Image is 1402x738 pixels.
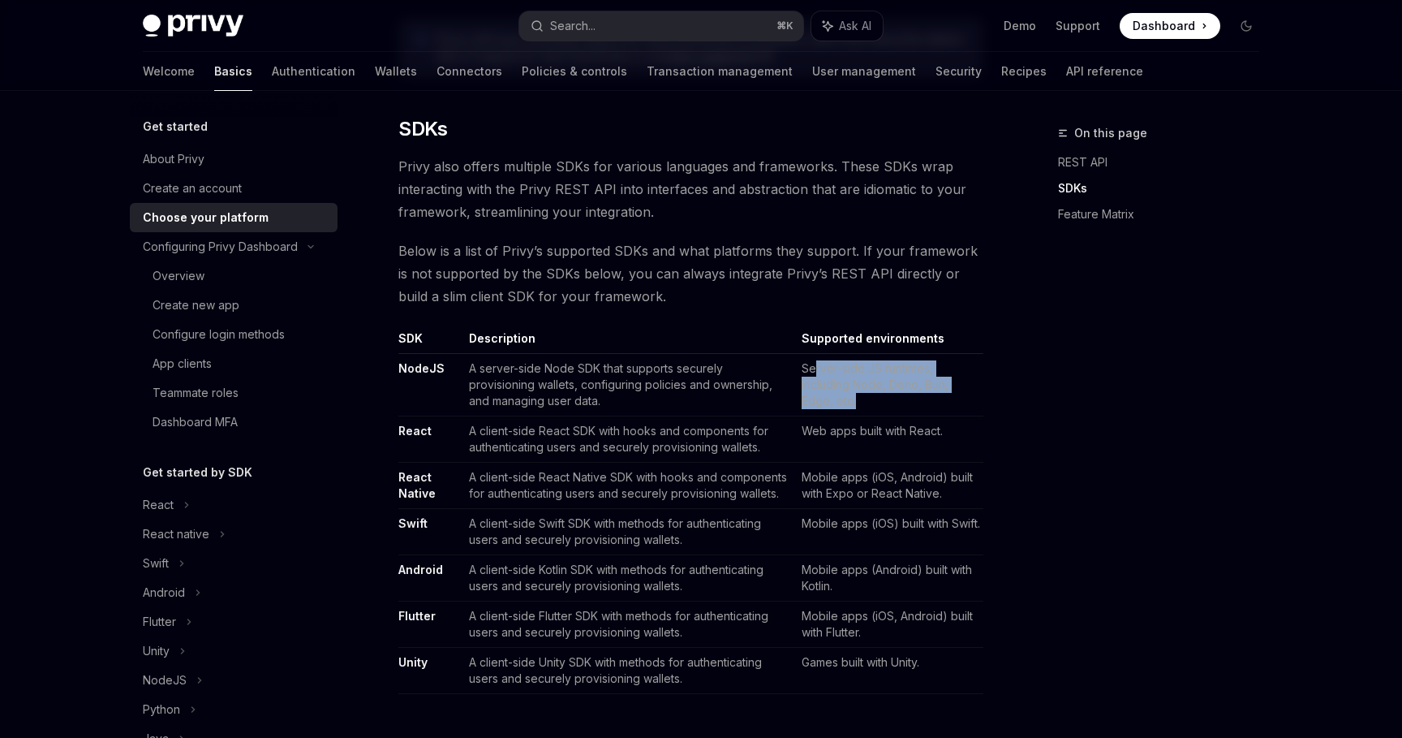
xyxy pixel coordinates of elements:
div: Overview [153,266,204,286]
span: On this page [1074,123,1147,143]
a: Demo [1004,18,1036,34]
td: A server-side Node SDK that supports securely provisioning wallets, configuring policies and owne... [462,354,795,416]
td: A client-side Swift SDK with methods for authenticating users and securely provisioning wallets. [462,509,795,555]
a: Support [1056,18,1100,34]
th: Supported environments [795,330,983,354]
div: Configuring Privy Dashboard [143,237,298,257]
td: A client-side React Native SDK with hooks and components for authenticating users and securely pr... [462,463,795,509]
span: Ask AI [839,18,871,34]
div: Search... [550,16,596,36]
a: Dashboard MFA [130,408,338,437]
a: Dashboard [1120,13,1220,39]
div: Flutter [143,612,176,632]
a: Swift [398,516,428,531]
span: Dashboard [1133,18,1195,34]
td: Games built with Unity. [795,648,983,694]
td: A client-side React SDK with hooks and components for authenticating users and securely provision... [462,416,795,463]
td: Mobile apps (iOS, Android) built with Expo or React Native. [795,463,983,509]
a: API reference [1066,52,1143,91]
div: Android [143,583,185,602]
td: A client-side Unity SDK with methods for authenticating users and securely provisioning wallets. [462,648,795,694]
h5: Get started [143,117,208,136]
a: Security [935,52,982,91]
a: Authentication [272,52,355,91]
a: Choose your platform [130,203,338,232]
div: NodeJS [143,671,187,690]
td: A client-side Kotlin SDK with methods for authenticating users and securely provisioning wallets. [462,555,795,602]
a: Feature Matrix [1058,201,1272,227]
a: Basics [214,52,252,91]
a: NodeJS [398,361,445,376]
a: About Privy [130,145,338,174]
div: Configure login methods [153,325,285,344]
div: App clients [153,354,212,373]
span: SDKs [398,116,448,142]
div: React native [143,524,209,544]
td: Mobile apps (iOS) built with Swift. [795,509,983,555]
div: About Privy [143,149,204,169]
td: Mobile apps (Android) built with Kotlin. [795,555,983,602]
a: Wallets [375,52,417,91]
span: ⌘ K [776,19,793,32]
td: A client-side Flutter SDK with methods for authenticating users and securely provisioning wallets. [462,602,795,648]
div: React [143,495,174,515]
a: Configure login methods [130,320,338,349]
a: Recipes [1001,52,1047,91]
button: Ask AI [811,11,883,41]
a: SDKs [1058,175,1272,201]
td: Web apps built with React. [795,416,983,463]
a: Overview [130,261,338,291]
a: User management [812,52,916,91]
a: Connectors [437,52,502,91]
a: Create an account [130,174,338,203]
a: Welcome [143,52,195,91]
a: React Native [398,470,436,501]
div: Create an account [143,179,242,198]
div: Unity [143,641,170,661]
h5: Get started by SDK [143,463,252,482]
span: Below is a list of Privy’s supported SDKs and what platforms they support. If your framework is n... [398,240,983,308]
div: Choose your platform [143,208,269,227]
span: Privy also offers multiple SDKs for various languages and frameworks. These SDKs wrap interacting... [398,155,983,223]
a: Policies & controls [522,52,627,91]
a: React [398,424,432,438]
div: Create new app [153,296,239,315]
a: Flutter [398,609,436,624]
button: Search...⌘K [519,11,803,41]
a: Android [398,563,443,577]
div: Python [143,700,180,719]
button: Toggle dark mode [1233,13,1259,39]
a: Unity [398,655,428,670]
div: Teammate roles [153,383,239,403]
a: Teammate roles [130,378,338,408]
div: Swift [143,554,169,573]
img: dark logo [143,15,243,37]
th: Description [462,330,795,354]
a: REST API [1058,149,1272,175]
td: Mobile apps (iOS, Android) built with Flutter. [795,602,983,648]
th: SDK [398,330,462,354]
td: Server-side JS runtimes, including Node, Deno, Bun, Edge, etc. [795,354,983,416]
a: Create new app [130,291,338,320]
div: Dashboard MFA [153,412,238,432]
a: Transaction management [647,52,793,91]
a: App clients [130,349,338,378]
